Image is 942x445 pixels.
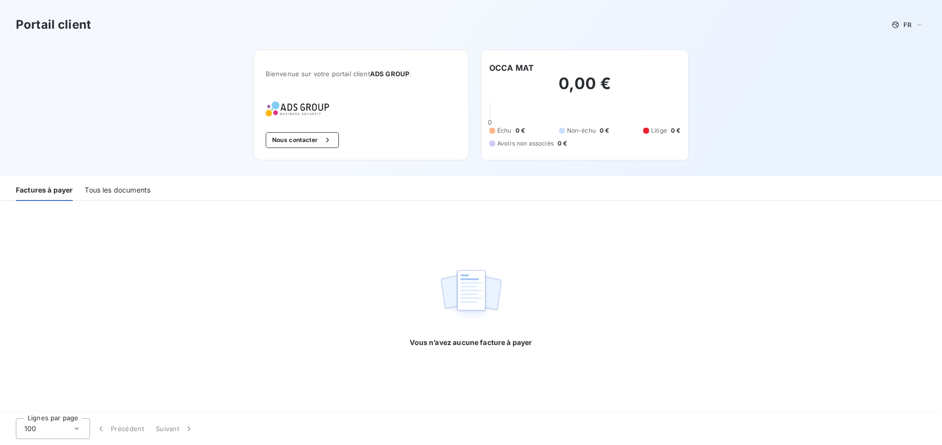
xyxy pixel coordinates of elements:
span: Non-échu [567,126,596,135]
button: Nous contacter [266,132,339,148]
h2: 0,00 € [489,74,680,103]
span: 0 € [600,126,609,135]
span: 0 € [671,126,680,135]
img: Company logo [266,101,329,116]
span: Bienvenue sur votre portail client . [266,70,457,78]
span: Avoirs non associés [497,139,554,148]
span: Litige [651,126,667,135]
div: Factures à payer [16,180,73,201]
span: 0 € [558,139,567,148]
span: Vous n’avez aucune facture à payer [410,338,532,347]
span: 100 [24,424,36,434]
span: 0 [488,118,492,126]
h3: Portail client [16,16,91,34]
img: empty state [439,264,503,326]
span: 0 € [516,126,525,135]
span: ADS GROUP [370,70,409,78]
span: FR [903,21,911,29]
h6: OCCA MAT [489,62,534,74]
div: Tous les documents [85,180,150,201]
button: Précédent [90,418,150,439]
span: Échu [497,126,512,135]
button: Suivant [150,418,200,439]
